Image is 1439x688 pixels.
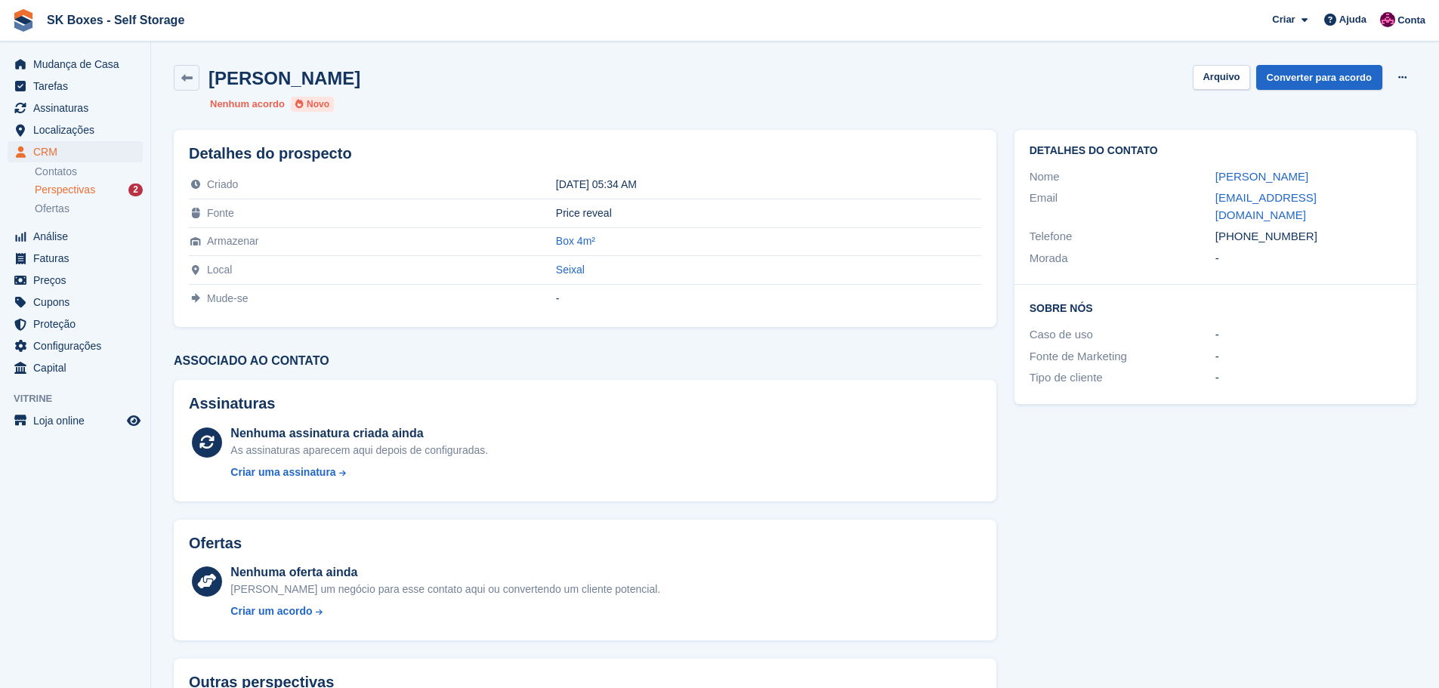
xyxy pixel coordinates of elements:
[556,207,981,219] div: Price reveal
[14,391,150,406] span: Vitrine
[33,410,124,431] span: Loja online
[1030,228,1215,245] div: Telefone
[8,313,143,335] a: menu
[35,202,69,216] span: Ofertas
[8,410,143,431] a: menu
[189,535,242,552] h2: Ofertas
[1215,250,1401,267] div: -
[1030,300,1401,315] h2: Sobre Nós
[41,8,190,32] a: SK Boxes - Self Storage
[189,145,981,162] h2: Detalhes do prospecto
[1193,65,1249,90] button: Arquivo
[1339,12,1366,27] span: Ajuda
[1380,12,1395,27] img: Joana Alegria
[207,207,234,219] span: Fonte
[8,76,143,97] a: menu
[8,335,143,356] a: menu
[33,76,124,97] span: Tarefas
[230,424,488,443] div: Nenhuma assinatura criada ainda
[210,97,285,112] li: Nenhum acordo
[1030,145,1401,157] h2: Detalhes do contato
[207,264,232,276] span: Local
[1272,12,1295,27] span: Criar
[1030,190,1215,224] div: Email
[556,235,595,247] a: Box 4m²
[33,54,124,75] span: Mudança de Casa
[33,248,124,269] span: Faturas
[128,184,143,196] div: 2
[33,270,124,291] span: Preços
[33,141,124,162] span: CRM
[35,182,143,198] a: Perspectivas 2
[230,603,660,619] a: Criar um acordo
[1030,250,1215,267] div: Morada
[125,412,143,430] a: Loja de pré-visualização
[8,54,143,75] a: menu
[33,119,124,140] span: Localizações
[207,292,248,304] span: Mude-se
[230,464,335,480] div: Criar uma assinatura
[8,248,143,269] a: menu
[1215,348,1401,366] div: -
[33,97,124,119] span: Assinaturas
[291,97,334,112] li: Novo
[8,357,143,378] a: menu
[556,292,981,304] div: -
[1030,326,1215,344] div: Caso de uso
[8,97,143,119] a: menu
[1215,170,1308,183] a: [PERSON_NAME]
[8,292,143,313] a: menu
[33,357,124,378] span: Capital
[1030,369,1215,387] div: Tipo de cliente
[33,335,124,356] span: Configurações
[33,313,124,335] span: Proteção
[230,563,660,582] div: Nenhuma oferta ainda
[207,178,238,190] span: Criado
[8,119,143,140] a: menu
[1215,191,1317,221] a: [EMAIL_ADDRESS][DOMAIN_NAME]
[207,235,258,247] span: Armazenar
[8,226,143,247] a: menu
[1397,13,1425,28] span: Conta
[1256,65,1382,90] a: Converter para acordo
[33,226,124,247] span: Análise
[1215,326,1401,344] div: -
[1215,369,1401,387] div: -
[208,68,360,88] h2: [PERSON_NAME]
[1030,348,1215,366] div: Fonte de Marketing
[12,9,35,32] img: stora-icon-8386f47178a22dfd0bd8f6a31ec36ba5ce8667c1dd55bd0f319d3a0aa187defe.svg
[556,178,981,190] div: [DATE] 05:34 AM
[1030,168,1215,186] div: Nome
[556,264,585,276] a: Seixal
[8,270,143,291] a: menu
[8,141,143,162] a: menu
[230,464,488,480] a: Criar uma assinatura
[174,354,996,368] h3: Associado ao contato
[230,582,660,597] div: [PERSON_NAME] um negócio para esse contato aqui ou convertendo um cliente potencial.
[230,443,488,458] div: As assinaturas aparecem aqui depois de configuradas.
[189,395,981,412] h2: Assinaturas
[35,183,95,197] span: Perspectivas
[230,603,312,619] div: Criar um acordo
[35,201,143,217] a: Ofertas
[1215,228,1401,245] div: [PHONE_NUMBER]
[35,165,143,179] a: Contatos
[33,292,124,313] span: Cupons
